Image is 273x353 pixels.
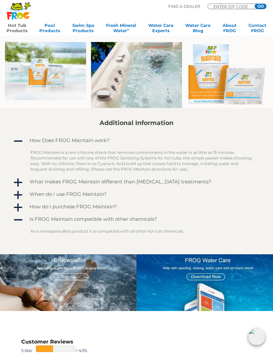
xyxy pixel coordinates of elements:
p: FROG Maintain is a non-chlorine shock that removes contaminants in the water in as little as 15 m... [30,150,252,172]
h4: How do I purchase FROG Maintain? [29,204,117,209]
span: a [13,178,23,188]
h3: Customer Reviews [21,338,98,345]
img: App Graphic [136,254,273,311]
span: A [13,136,23,146]
h4: What makes FROG Maintain different than [MEDICAL_DATA] treatments? [29,179,211,184]
h2: Additional Information [12,119,261,127]
span: a [13,203,23,213]
a: AboutFROG [223,23,237,36]
img: Jacuzzi [91,42,182,108]
a: a How do I purchase FROG Maintain? [12,202,261,213]
p: Find A Dealer [168,4,200,10]
img: MaintainForWeb [187,42,268,105]
a: A Is FROG Maintain compatible with other chemicals? [12,215,261,225]
h4: How Does FROG Maintain work? [29,137,110,143]
a: Water CareBlog [185,23,210,36]
img: openIcon [248,328,265,345]
a: A How Does FROG Maintain work? [12,136,261,146]
h4: When do I use FROG Maintain? [29,191,107,197]
a: Fresh MineralWater∞ [106,23,136,36]
input: GO [255,4,266,9]
input: Zip Code Form [213,5,252,8]
sup: ∞ [127,28,129,31]
h4: Is FROG Maintain compatible with other chemicals? [29,216,157,222]
a: PoolProducts [39,23,60,36]
a: Swim SpaProducts [72,23,94,36]
a: a When do I use FROG Maintain? [12,190,261,200]
span: a [13,190,23,200]
a: a What makes FROG Maintain different than [MEDICAL_DATA] treatments? [12,177,261,188]
a: Hot TubProducts [7,23,27,36]
a: Water CareExperts [148,23,173,36]
img: Maintain tray and pouch on tub [5,42,86,100]
span: A [13,215,23,225]
p: As a monopersulfate product it is compatible with all other hot tub chemicals. [30,228,252,234]
a: ContactFROG [248,23,266,36]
